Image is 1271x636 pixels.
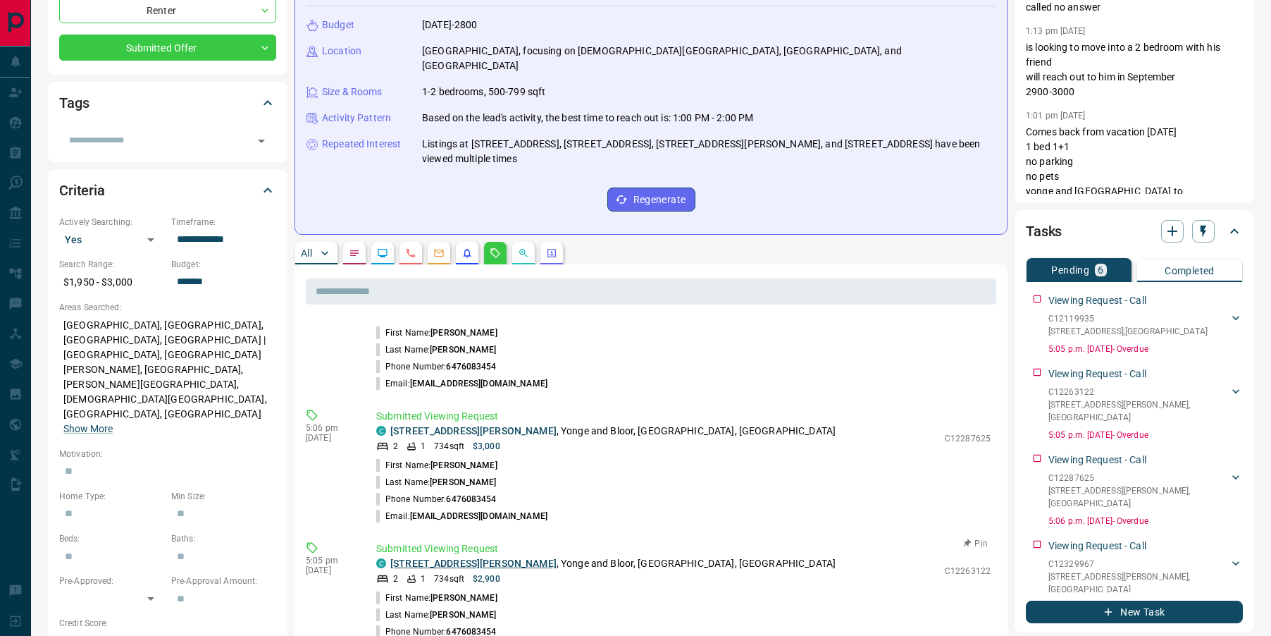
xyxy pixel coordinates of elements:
a: [STREET_ADDRESS][PERSON_NAME] [390,558,557,569]
p: Email: [376,377,547,390]
p: Pre-Approval Amount: [171,575,276,587]
svg: Opportunities [518,247,529,259]
p: 2 [393,440,398,453]
p: , Yonge and Bloor, [GEOGRAPHIC_DATA], [GEOGRAPHIC_DATA] [390,424,836,439]
p: Submitted Viewing Request [376,542,991,556]
p: Motivation: [59,448,276,460]
p: Last Name: [376,343,497,356]
p: 2 [393,573,398,585]
div: Submitted Offer [59,35,276,61]
p: $3,000 [473,440,500,453]
p: First Name: [376,326,497,339]
p: 5:06 p.m. [DATE] - Overdue [1048,515,1243,527]
span: [PERSON_NAME] [430,460,497,470]
p: Budget: [171,258,276,271]
p: [DATE] [306,565,355,575]
svg: Emails [433,247,445,259]
p: Baths: [171,532,276,545]
p: $2,900 [473,573,500,585]
p: [STREET_ADDRESS] , [GEOGRAPHIC_DATA] [1048,325,1208,338]
svg: Calls [405,247,416,259]
p: 1:13 pm [DATE] [1026,26,1086,36]
p: C12287625 [1048,472,1229,484]
p: Viewing Request - Call [1048,453,1146,467]
p: All [301,248,312,258]
p: Credit Score: [59,617,276,630]
span: 6476083454 [446,362,496,372]
p: Viewing Request - Call [1048,367,1146,381]
div: C12329967[STREET_ADDRESS][PERSON_NAME],[GEOGRAPHIC_DATA] [1048,555,1243,599]
p: Activity Pattern [322,111,391,126]
p: 734 sqft [434,573,464,585]
svg: Agent Actions [546,247,557,259]
div: Criteria [59,173,276,207]
p: [GEOGRAPHIC_DATA], focusing on [DEMOGRAPHIC_DATA][GEOGRAPHIC_DATA], [GEOGRAPHIC_DATA], and [GEOGR... [422,44,996,73]
span: [EMAIL_ADDRESS][DOMAIN_NAME] [410,511,547,521]
div: Tasks [1026,214,1243,248]
p: Submitted Viewing Request [376,409,991,424]
div: condos.ca [376,426,386,436]
p: C12263122 [1048,386,1229,398]
p: Last Name: [376,476,497,489]
span: 6476083454 [446,494,496,504]
a: [STREET_ADDRESS][PERSON_NAME] [390,425,557,436]
p: [GEOGRAPHIC_DATA], [GEOGRAPHIC_DATA], [GEOGRAPHIC_DATA], [GEOGRAPHIC_DATA] | [GEOGRAPHIC_DATA], [... [59,314,276,441]
p: Size & Rooms [322,85,383,99]
p: Completed [1165,266,1215,276]
p: 734 sqft [434,440,464,453]
p: Actively Searching: [59,216,164,228]
span: [PERSON_NAME] [430,328,497,338]
svg: Notes [349,247,360,259]
p: Location [322,44,361,59]
p: 6 [1098,265,1103,275]
p: 1-2 bedrooms, 500-799 sqft [422,85,545,99]
p: Email: [376,510,547,522]
p: Pre-Approved: [59,575,164,587]
h2: Criteria [59,179,105,202]
span: [PERSON_NAME] [430,477,496,487]
p: Phone Number: [376,360,497,373]
div: C12119935[STREET_ADDRESS],[GEOGRAPHIC_DATA] [1048,310,1243,341]
p: Beds: [59,532,164,545]
p: First Name: [376,459,497,472]
svg: Requests [490,247,501,259]
p: 5:05 p.m. [DATE] - Overdue [1048,429,1243,441]
p: Phone Number: [376,493,497,506]
p: Home Type: [59,490,164,503]
p: Pending [1051,265,1089,275]
div: Yes [59,228,164,251]
span: [PERSON_NAME] [430,345,496,355]
svg: Listing Alerts [461,247,473,259]
span: [EMAIL_ADDRESS][DOMAIN_NAME] [410,379,547,389]
button: New Task [1026,601,1243,623]
div: condos.ca [376,558,386,568]
p: Listings at [STREET_ADDRESS], [STREET_ADDRESS], [STREET_ADDRESS][PERSON_NAME], and [STREET_ADDRES... [422,137,996,166]
p: Budget [322,18,354,32]
p: 1 [421,573,426,585]
div: C12263122[STREET_ADDRESS][PERSON_NAME],[GEOGRAPHIC_DATA] [1048,383,1243,427]
h2: Tags [59,92,89,114]
p: C12119935 [1048,312,1208,325]
p: [DATE]-2800 [422,18,477,32]
p: First Name: [376,592,497,604]
p: C12263122 [945,565,991,577]
p: Viewing Request - Call [1048,293,1146,308]
p: , Yonge and Bloor, [GEOGRAPHIC_DATA], [GEOGRAPHIC_DATA] [390,556,836,571]
p: [STREET_ADDRESS][PERSON_NAME] , [GEOGRAPHIC_DATA] [1048,398,1229,424]
button: Pin [955,537,996,550]
p: [STREET_ADDRESS][PERSON_NAME] , [GEOGRAPHIC_DATA] [1048,570,1229,596]
p: $1,950 - $3,000 [59,271,164,294]
p: Comes back from vacation [DATE] 1 bed 1+1 no parking no pets yonge and [GEOGRAPHIC_DATA] to harbo... [1026,125,1243,317]
button: Open [252,131,271,151]
p: [STREET_ADDRESS][PERSON_NAME] , [GEOGRAPHIC_DATA] [1048,484,1229,510]
svg: Lead Browsing Activity [377,247,388,259]
div: Tags [59,86,276,120]
span: [PERSON_NAME] [430,610,496,620]
button: Show More [63,422,113,436]
p: Timeframe: [171,216,276,228]
p: Last Name: [376,609,497,621]
p: 5:06 pm [306,423,355,433]
p: Search Range: [59,258,164,271]
p: is looking to move into a 2 bedroom with his friend will reach out to him in September 2900-3000 [1026,40,1243,99]
span: [PERSON_NAME] [430,593,497,603]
